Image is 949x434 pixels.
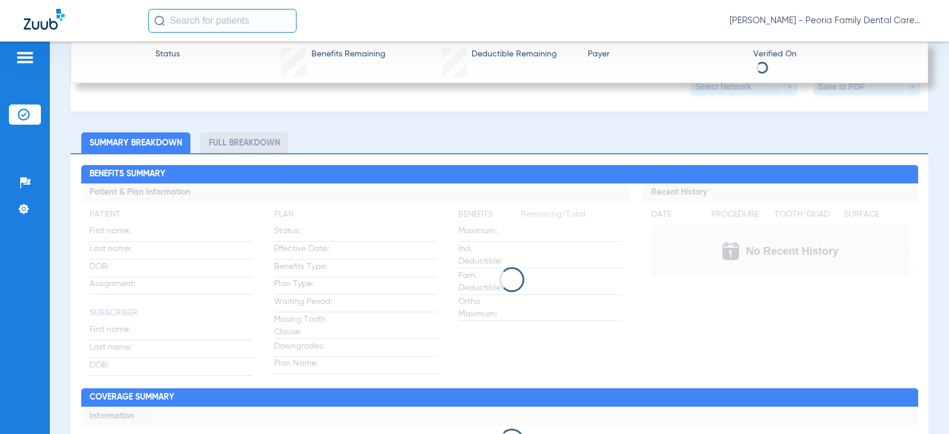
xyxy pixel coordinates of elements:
[81,388,918,407] h2: Coverage Summary
[200,132,288,153] li: Full Breakdown
[155,48,180,61] span: Status
[148,9,297,33] input: Search for patients
[81,132,190,153] li: Summary Breakdown
[588,48,743,61] span: Payer
[15,50,34,65] img: hamburger-icon
[81,165,918,184] h2: Benefits Summary
[472,48,557,61] span: Deductible Remaining
[24,9,65,30] img: Zuub Logo
[730,15,925,27] span: [PERSON_NAME] - Peoria Family Dental Care
[753,48,909,61] span: Verified On
[154,15,165,26] img: Search Icon
[311,48,386,61] span: Benefits Remaining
